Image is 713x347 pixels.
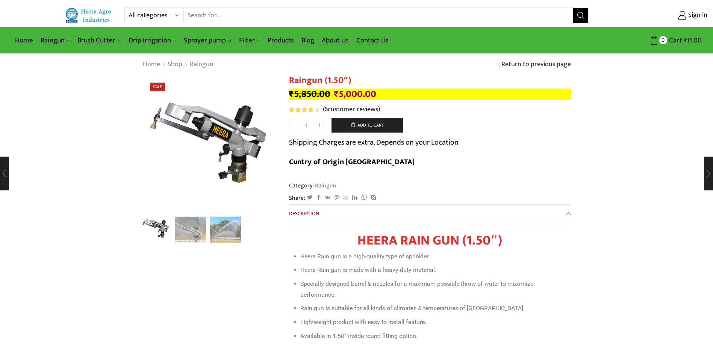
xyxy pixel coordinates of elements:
li: 3 / 3 [210,214,241,244]
span: Sale [150,83,165,91]
a: Raingun [37,32,74,49]
a: Raingun [189,60,214,69]
a: Brush Cutter [74,32,124,49]
img: Heera Raingun 1.50 [141,213,172,244]
p: Shipping Charges are extra, Depends on your Location [289,136,459,148]
img: Heera Raingun 1.50 [142,75,278,210]
span: Sign in [686,11,707,20]
input: Product quantity [298,118,315,132]
a: Filter [235,32,264,49]
a: 0 Cart ₹0.00 [596,33,702,47]
a: Products [264,32,298,49]
b: Cuntry of Origin [GEOGRAPHIC_DATA] [289,155,415,168]
span: ₹ [289,86,294,102]
h1: Raingun (1.50″) [289,75,571,86]
button: Search button [573,8,588,23]
a: Sign in [600,9,707,22]
div: Rated 4.00 out of 5 [289,107,319,112]
li: 1 / 3 [141,214,172,244]
a: About Us [318,32,353,49]
bdi: 5,000.00 [334,86,376,102]
li: Specially designed barrel & nozzles for a maximum possible throw of water to maximize performance. [300,279,567,300]
a: Contact Us [353,32,392,49]
bdi: 0.00 [684,35,702,46]
span: Category: [289,181,336,190]
nav: Breadcrumb [142,60,214,69]
span: 6 [289,107,321,112]
a: Description [289,205,571,223]
span: ₹ [684,35,688,46]
a: Home [11,32,37,49]
span: Description [289,209,319,218]
a: Sprayer pump [180,32,235,49]
a: Shop [167,60,183,69]
bdi: 5,850.00 [289,86,330,102]
a: Drip Irrigation [125,32,180,49]
span: 0 [659,36,667,44]
span: ₹ [334,86,339,102]
button: Add to cart [332,118,403,133]
strong: HEERA RAIN GUN (1.50″) [357,229,502,252]
div: 1 / 3 [142,75,278,210]
a: Blog [298,32,318,49]
span: 6 [324,104,328,115]
span: Cart [667,35,682,45]
li: Heera Rain gun is made with a heavy-duty material. [300,265,567,276]
li: Available in 1.50” inside round fitting option. [300,331,567,342]
a: Return to previous page [501,60,571,69]
li: Heera Rain gun is a high-quality type of sprinkler. [300,251,567,262]
a: (6customer reviews) [323,105,380,115]
li: Lightweight product with easy to install feature. [300,317,567,328]
input: Search for... [184,8,573,23]
a: p2 [210,214,241,245]
a: Raingun [314,181,336,190]
span: Share: [289,194,305,202]
a: Home [142,60,160,69]
li: Rain gun is suitable for all kinds of climates & temperatures of [GEOGRAPHIC_DATA]. [300,303,567,314]
span: Rated out of 5 based on customer ratings [289,107,313,112]
li: 2 / 3 [175,214,206,244]
a: p1 [175,214,206,245]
